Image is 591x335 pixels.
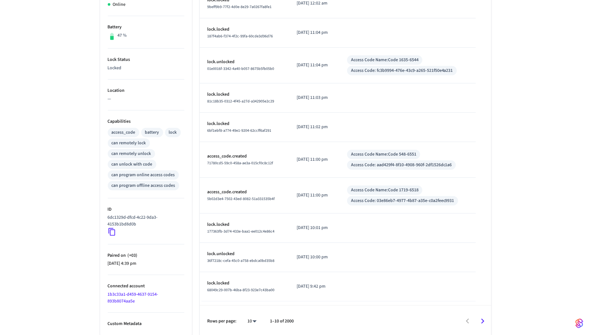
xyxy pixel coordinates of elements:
p: lock.locked [208,91,282,98]
p: Connected account [108,283,184,290]
span: 187f4ab6-f374-4f2c-99fa-60cde3d96d76 [208,33,273,39]
a: 1b3c33a1-d459-4637-9154-893b8074aa5e [108,291,158,304]
div: Access Code Name: Code 1635-6544 [351,57,419,63]
span: ( +03 ) [126,252,137,259]
p: access_code.created [208,189,282,196]
p: 47 % [117,32,127,39]
p: [DATE] 10:00 pm [297,254,332,261]
div: Access Code: fc3b9994-476e-43c9-a265-521f50e4a231 [351,67,453,74]
div: Access Code Name: Code 1719-6518 [351,187,419,194]
span: 36f7218c-cefa-45c0-a758-ebdca0bd35b8 [208,258,275,263]
p: Paired on [108,252,184,259]
span: 5b02d3e4-7502-43ed-8082-51a331535b4f [208,196,275,202]
p: ID [108,206,184,213]
span: 68049c29-007b-46ba-8f23-923e7c43ba00 [208,287,275,293]
p: [DATE] 11:00 pm [297,156,332,163]
div: can remotely unlock [112,150,151,157]
p: [DATE] 11:04 pm [297,62,332,69]
p: [DATE] 10:01 pm [297,225,332,231]
div: access_code [112,129,135,136]
div: Access Code Name: Code 548-6551 [351,151,416,158]
div: can remotely lock [112,140,146,147]
p: Capabilities [108,118,184,125]
div: can program offline access codes [112,182,175,189]
div: Access Code: 03e86eb7-4977-4b87-a35e-c0a2feec9931 [351,197,454,204]
div: battery [145,129,159,136]
span: 71780cd5-59c0-458a-ae3a-015cf0c8c12f [208,160,273,166]
p: [DATE] 9:42 pm [297,283,332,290]
p: lock.unlocked [208,251,282,257]
span: 01e0016f-3342-4a40-b057-8675b5fb05b0 [208,66,274,72]
span: 9beff9b9-77f2-4d0e-8e29-7a0267fa8fe1 [208,4,272,10]
p: Online [113,1,126,8]
p: — [108,96,184,102]
p: lock.locked [208,221,282,228]
div: 10 [245,317,260,326]
p: Locked [108,65,184,72]
p: lock.unlocked [208,59,282,65]
img: SeamLogoGradient.69752ec5.svg [576,318,583,329]
p: [DATE] 11:00 pm [297,192,332,199]
p: Rows per page: [208,318,237,325]
p: [DATE] 11:02 pm [297,124,332,130]
button: Go to next page [475,314,490,329]
p: Lock Status [108,56,184,63]
p: lock.locked [208,26,282,33]
div: lock [169,129,177,136]
p: [DATE] 11:03 pm [297,94,332,101]
p: lock.locked [208,280,282,287]
p: [DATE] 4:39 pm [108,260,184,267]
div: Access Code: aad429f4-8f10-4908-960f-2df1526dc1a6 [351,162,452,168]
p: 1–10 of 2000 [270,318,294,325]
span: 177363fb-3d74-433e-baa1-ee012c4e86c4 [208,229,275,234]
div: can unlock with code [112,161,152,168]
span: 81c18b35-0312-4f45-a27d-a342905e2c29 [208,99,274,104]
p: [DATE] 11:04 pm [297,29,332,36]
span: 6bf1ebf8-a774-49e1-9204-62ccff6af291 [208,128,272,133]
p: lock.locked [208,120,282,127]
p: 6dc1329d-dfcd-4c22-9da3-4153b1bd8d0b [108,214,182,228]
p: Location [108,87,184,94]
div: can program online access codes [112,172,175,178]
p: access_code.created [208,153,282,160]
p: Battery [108,24,184,31]
p: Custom Metadata [108,321,184,327]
